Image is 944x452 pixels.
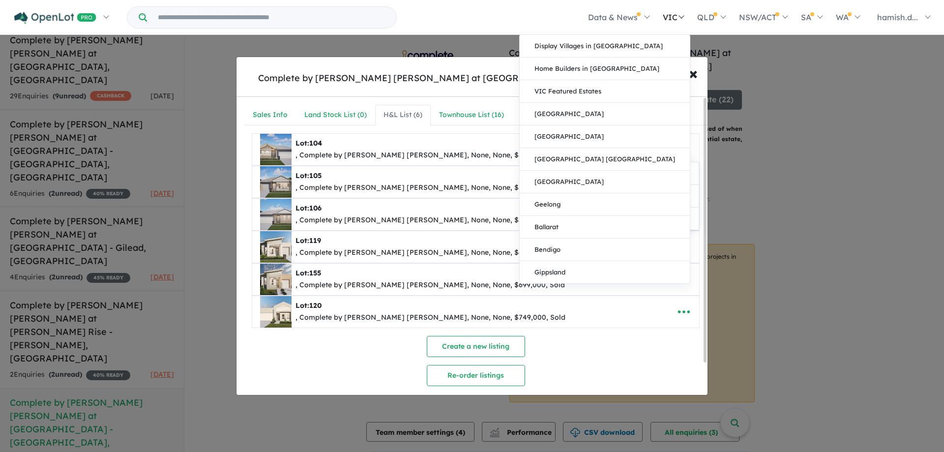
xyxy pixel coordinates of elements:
[309,204,322,212] span: 106
[295,171,322,180] b: Lot:
[14,12,96,24] img: Openlot PRO Logo White
[260,134,292,165] img: Complete%20by%20McDonald%20Jones%20at%20Huntlee%20-%20North%20Rothbury%20-%20Lot%20104___17585031...
[427,365,525,386] button: Re-order listings
[383,109,422,121] div: H&L List ( 6 )
[520,80,690,103] a: VIC Featured Estates
[295,236,321,245] b: Lot:
[520,103,690,125] a: [GEOGRAPHIC_DATA]
[309,301,322,310] span: 120
[309,171,322,180] span: 105
[520,171,690,193] a: [GEOGRAPHIC_DATA]
[309,139,322,148] span: 104
[520,125,690,148] a: [GEOGRAPHIC_DATA]
[258,72,686,85] div: Complete by [PERSON_NAME] [PERSON_NAME] at [GEOGRAPHIC_DATA] - [GEOGRAPHIC_DATA]
[295,269,321,277] b: Lot:
[295,247,565,259] div: , Complete by [PERSON_NAME] [PERSON_NAME], None, None, $699,000, Sold
[520,239,690,261] a: Bendigo
[295,301,322,310] b: Lot:
[520,261,690,283] a: Gippsland
[295,139,322,148] b: Lot:
[295,312,565,324] div: , Complete by [PERSON_NAME] [PERSON_NAME], None, None, $749,000, Sold
[295,279,565,291] div: , Complete by [PERSON_NAME] [PERSON_NAME], None, None, $699,000, Sold
[260,166,292,198] img: Complete%20by%20McDonald%20Jones%20at%20Huntlee%20-%20North%20Rothbury%20-%20Lot%20105___17585032...
[260,264,292,295] img: Complete%20by%20McDonald%20Jones%20Homes%20at%20Huntlee%20-%20North%20Rothbury%20-%20Lot%20155___...
[295,204,322,212] b: Lot:
[260,231,292,263] img: Complete%20by%20McDonald%20Jones%20Homes%20at%20Huntlee%20-%20North%20Rothbury%20-%20Lot%20119___...
[260,199,292,230] img: Complete%20by%20McDonald%20Jones%20at%20Huntlee%20-%20North%20Rothbury%20-%20Lot%20106___17585034...
[520,35,690,58] a: Display Villages in [GEOGRAPHIC_DATA]
[520,216,690,239] a: Ballarat
[295,150,581,161] div: , Complete by [PERSON_NAME] [PERSON_NAME], None, None, $899,000, Available
[364,390,588,411] button: Set-up listing feed
[253,109,288,121] div: Sales Info
[309,236,321,245] span: 119
[520,58,690,80] a: Home Builders in [GEOGRAPHIC_DATA]
[689,62,698,84] span: ×
[260,296,292,328] img: Complete%20by%20McDonald%20Jones%20Homes%20at%20Huntlee%20-%20North%20Rothbury%20-%20Lot%20120___...
[520,148,690,171] a: [GEOGRAPHIC_DATA] [GEOGRAPHIC_DATA]
[309,269,321,277] span: 155
[295,214,582,226] div: , Complete by [PERSON_NAME] [PERSON_NAME], None, None, $879,000, Reserved
[149,7,394,28] input: Try estate name, suburb, builder or developer
[520,193,690,216] a: Geelong
[295,182,581,194] div: , Complete by [PERSON_NAME] [PERSON_NAME], None, None, $839,000, Reserved
[304,109,367,121] div: Land Stock List ( 0 )
[427,336,525,357] button: Create a new listing
[439,109,504,121] div: Townhouse List ( 16 )
[877,12,918,22] span: hamish.d...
